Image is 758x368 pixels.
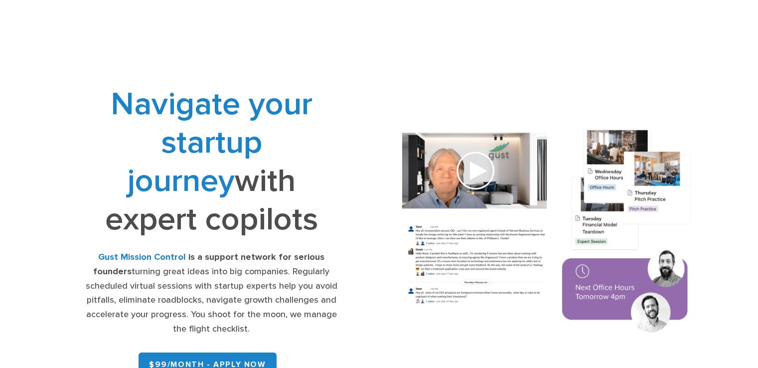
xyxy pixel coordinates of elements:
[387,118,707,347] img: Composition of calendar events, a video call presentation, and chat rooms
[111,85,312,200] span: Navigate your startup journey
[98,252,186,262] strong: Gust Mission Control
[83,250,339,337] div: turning great ideas into big companies. Regularly scheduled virtual sessions with startup experts...
[83,85,339,238] h1: with expert copilots
[93,252,324,277] strong: is a support network for serious founders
